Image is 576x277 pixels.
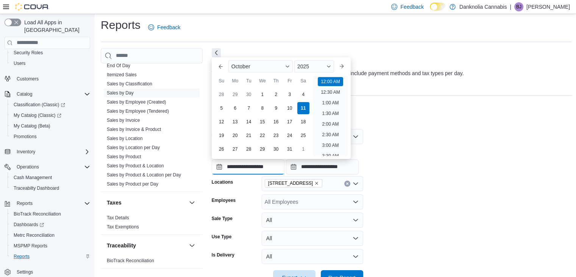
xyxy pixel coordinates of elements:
div: We [256,75,268,87]
div: day-25 [297,129,309,142]
div: day-16 [270,116,282,128]
a: Sales by Day [107,90,134,96]
div: day-26 [215,143,228,155]
span: Reports [11,252,90,261]
span: MSPMP Reports [11,241,90,250]
span: Metrc Reconciliation [14,232,55,238]
div: Sales [101,61,203,192]
span: Sales by Employee (Created) [107,99,166,105]
span: Metrc Reconciliation [11,231,90,240]
span: My Catalog (Classic) [11,111,90,120]
label: Use Type [212,234,231,240]
button: Inventory [14,147,38,156]
div: day-20 [229,129,241,142]
div: day-31 [284,143,296,155]
span: Catalog [17,91,32,97]
button: Users [8,58,93,69]
span: Classification (Classic) [11,100,90,109]
div: day-2 [270,88,282,101]
li: 3:30 AM [319,151,342,161]
a: Sales by Product & Location per Day [107,172,181,178]
a: Sales by Product [107,154,141,159]
button: Operations [14,162,42,172]
div: day-27 [229,143,241,155]
a: Traceabilty Dashboard [11,184,62,193]
a: Users [11,59,28,68]
span: MSPMP Reports [14,243,47,249]
button: Taxes [187,198,197,207]
span: Load All Apps in [GEOGRAPHIC_DATA] [21,19,90,34]
span: Sales by Product & Location [107,163,164,169]
li: 1:00 AM [319,98,342,107]
button: Open list of options [353,199,359,205]
button: Next month [336,60,348,72]
div: day-13 [229,116,241,128]
button: Open list of options [353,181,359,187]
p: [PERSON_NAME] [526,2,570,11]
span: Customers [17,76,39,82]
div: Su [215,75,228,87]
span: BJ [516,2,521,11]
span: Promotions [14,134,37,140]
a: Promotions [11,132,40,141]
a: Cash Management [11,173,55,182]
button: Taxes [107,199,186,206]
label: Employees [212,197,236,203]
span: My Catalog (Beta) [14,123,50,129]
div: day-14 [243,116,255,128]
div: day-12 [215,116,228,128]
a: Sales by Invoice & Product [107,127,161,132]
div: day-15 [256,116,268,128]
span: Classification (Classic) [14,102,65,108]
label: Sale Type [212,216,233,222]
a: Customers [14,74,42,83]
div: day-6 [229,102,241,114]
button: Reports [8,251,93,262]
span: Dashboards [11,220,90,229]
button: Metrc Reconciliation [8,230,93,241]
span: My Catalog (Classic) [14,112,61,118]
div: Fr [284,75,296,87]
a: Security Roles [11,48,46,57]
h3: Traceability [107,242,136,249]
p: Danknolia Cannabis [459,2,507,11]
a: My Catalog (Classic) [8,110,93,121]
button: Cash Management [8,172,93,183]
span: Sales by Invoice & Product [107,126,161,132]
span: 5225 Highway 18 [265,179,323,187]
button: BioTrack Reconciliation [8,209,93,219]
div: day-28 [215,88,228,101]
a: Sales by Invoice [107,118,140,123]
label: Is Delivery [212,252,234,258]
input: Dark Mode [430,3,446,11]
div: day-1 [297,143,309,155]
div: day-30 [243,88,255,101]
li: 3:00 AM [319,141,342,150]
a: Feedback [145,20,183,35]
div: day-29 [256,143,268,155]
a: MSPMP Reports [11,241,50,250]
h1: Reports [101,17,140,33]
span: Promotions [11,132,90,141]
button: Customers [2,73,93,84]
img: Cova [15,3,49,11]
div: day-4 [297,88,309,101]
div: day-30 [270,143,282,155]
span: [STREET_ADDRESS] [268,179,313,187]
div: Button. Open the year selector. 2025 is currently selected. [294,60,334,72]
div: Mo [229,75,241,87]
div: day-5 [215,102,228,114]
input: Press the down key to open a popover containing a calendar. [286,159,359,175]
div: day-17 [284,116,296,128]
button: All [262,249,363,264]
li: 1:30 AM [319,109,342,118]
button: Security Roles [8,47,93,58]
div: Taxes [101,213,203,235]
button: Catalog [14,90,35,99]
a: Itemized Sales [107,72,137,77]
span: Sales by Classification [107,81,152,87]
span: Feedback [400,3,423,11]
a: Sales by Product & Location [107,163,164,168]
span: BioTrack Reconciliation [107,258,154,264]
div: day-1 [256,88,268,101]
